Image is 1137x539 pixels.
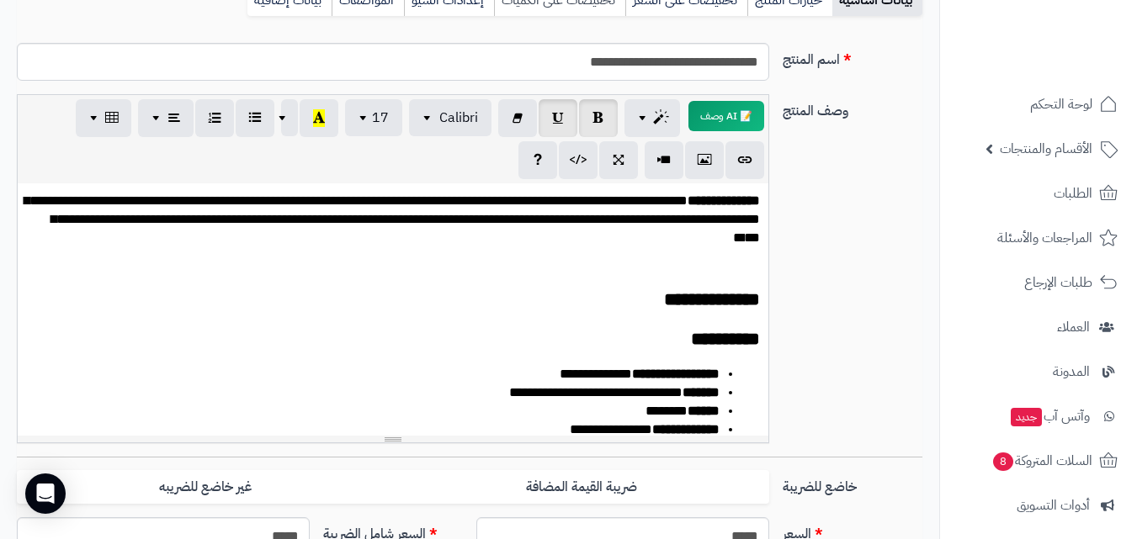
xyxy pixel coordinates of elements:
[25,473,66,514] div: Open Intercom Messenger
[950,351,1127,392] a: المدونة
[1024,271,1092,294] span: طلبات الإرجاع
[1054,182,1092,205] span: الطلبات
[1023,13,1121,48] img: logo-2.png
[1000,137,1092,161] span: الأقسام والمنتجات
[1053,360,1090,383] span: المدونة
[776,470,929,497] label: خاضع للضريبة
[439,108,478,128] span: Calibri
[1030,92,1092,116] span: لوحة التحكم
[776,94,929,121] label: وصف المنتج
[1011,408,1042,426] span: جديد
[992,452,1013,471] span: 8
[345,99,402,136] button: 17
[991,449,1092,473] span: السلات المتروكة
[950,307,1127,347] a: العملاء
[950,262,1127,303] a: طلبات الإرجاع
[950,218,1127,258] a: المراجعات والأسئلة
[997,226,1092,250] span: المراجعات والأسئلة
[776,43,929,70] label: اسم المنتج
[950,485,1127,526] a: أدوات التسويق
[1009,404,1090,428] span: وآتس آب
[950,396,1127,436] a: وآتس آبجديد
[950,173,1127,214] a: الطلبات
[372,108,389,128] span: 17
[409,99,491,136] button: Calibri
[17,470,393,505] label: غير خاضع للضريبه
[1057,315,1090,339] span: العملاء
[1017,494,1090,517] span: أدوات التسويق
[950,84,1127,124] a: لوحة التحكم
[393,470,769,505] label: ضريبة القيمة المضافة
[688,101,764,131] button: 📝 AI وصف
[950,441,1127,481] a: السلات المتروكة8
